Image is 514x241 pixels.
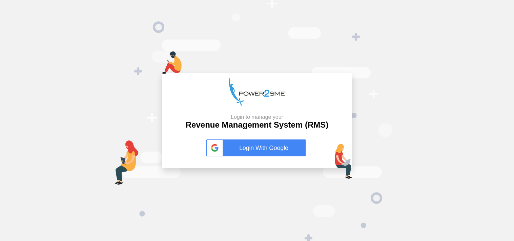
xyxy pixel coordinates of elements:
[204,132,310,163] button: Login With Google
[206,139,308,156] a: Login With Google
[186,114,328,130] h2: Revenue Management System (RMS)
[186,114,328,120] small: Login to manage your
[115,140,139,185] img: tab-login.png
[229,78,285,106] img: p2s_logo.png
[335,144,352,179] img: lap-login.png
[162,51,182,74] img: mob-login.png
